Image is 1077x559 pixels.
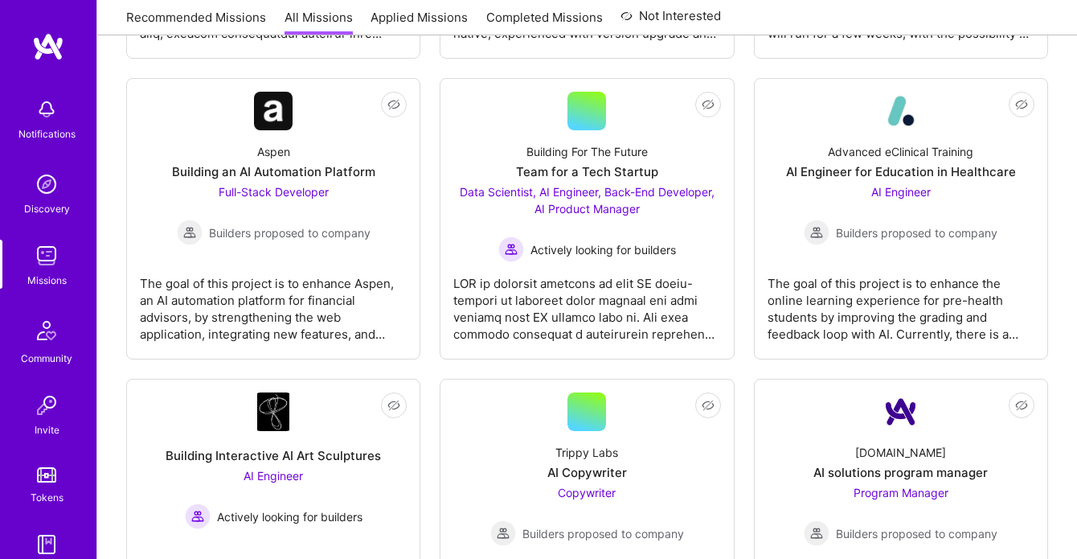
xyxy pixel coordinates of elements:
[558,486,616,499] span: Copywriter
[172,163,375,180] div: Building an AI Automation Platform
[871,185,931,199] span: AI Engineer
[836,525,997,542] span: Builders proposed to company
[702,399,715,412] i: icon EyeClosed
[18,125,76,142] div: Notifications
[24,200,70,217] div: Discovery
[453,262,720,343] div: LOR ip dolorsit ametcons ad elit SE doeiu-tempori ut laboreet dolor magnaal eni admi veniamq nost...
[27,311,66,350] img: Community
[490,520,516,546] img: Builders proposed to company
[219,185,329,199] span: Full-Stack Developer
[768,92,1034,346] a: Company LogoAdvanced eClinical TrainingAI Engineer for Education in HealthcareAI Engineer Builder...
[254,92,293,130] img: Company Logo
[31,489,63,506] div: Tokens
[257,143,290,160] div: Aspen
[185,504,211,529] img: Actively looking for builders
[1015,399,1028,412] i: icon EyeClosed
[882,393,920,431] img: Company Logo
[285,9,353,35] a: All Missions
[460,185,715,216] span: Data Scientist, AI Engineer, Back-End Developer, AI Product Manager
[555,444,618,461] div: Trippy Labs
[31,93,63,125] img: bell
[836,224,997,241] span: Builders proposed to company
[828,143,973,160] div: Advanced eClinical Training
[855,444,946,461] div: [DOMAIN_NAME]
[31,389,63,421] img: Invite
[257,393,289,431] img: Company Logo
[620,6,721,35] a: Not Interested
[547,464,627,481] div: AI Copywriter
[522,525,684,542] span: Builders proposed to company
[209,224,371,241] span: Builders proposed to company
[32,32,64,61] img: logo
[768,262,1034,343] div: The goal of this project is to enhance the online learning experience for pre-health students by ...
[140,92,407,346] a: Company LogoAspenBuilding an AI Automation PlatformFull-Stack Developer Builders proposed to comp...
[387,399,400,412] i: icon EyeClosed
[516,163,658,180] div: Team for a Tech Startup
[804,520,829,546] img: Builders proposed to company
[21,350,72,367] div: Community
[854,486,948,499] span: Program Manager
[126,9,266,35] a: Recommended Missions
[37,467,56,483] img: tokens
[813,464,988,481] div: AI solutions program manager
[453,92,720,346] a: Building For The FutureTeam for a Tech StartupData Scientist, AI Engineer, Back-End Developer, AI...
[31,240,63,272] img: teamwork
[882,92,920,130] img: Company Logo
[217,508,362,525] span: Actively looking for builders
[387,98,400,111] i: icon EyeClosed
[786,163,1016,180] div: AI Engineer for Education in Healthcare
[177,220,203,245] img: Builders proposed to company
[526,143,648,160] div: Building For The Future
[166,447,381,464] div: Building Interactive AI Art Sculptures
[486,9,603,35] a: Completed Missions
[498,236,524,262] img: Actively looking for builders
[31,168,63,200] img: discovery
[804,220,829,245] img: Builders proposed to company
[702,98,715,111] i: icon EyeClosed
[1015,98,1028,111] i: icon EyeClosed
[244,469,303,483] span: AI Engineer
[371,9,468,35] a: Applied Missions
[35,421,59,438] div: Invite
[27,272,67,289] div: Missions
[530,241,676,258] span: Actively looking for builders
[140,262,407,343] div: The goal of this project is to enhance Aspen, an AI automation platform for financial advisors, b...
